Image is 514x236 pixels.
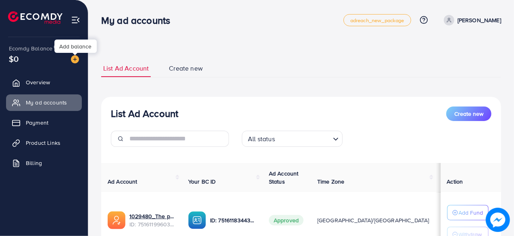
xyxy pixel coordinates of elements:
span: Your BC ID [188,178,216,186]
span: Ecomdy Balance [9,44,52,52]
span: Action [447,178,463,186]
div: Search for option [242,131,343,147]
p: Add Fund [459,208,483,217]
button: Add Fund [447,205,489,220]
a: 1029480_The primes Store Tiktok Ad Account_1749983053900 [129,212,175,220]
h3: My ad accounts [101,15,177,26]
img: image [71,55,79,63]
a: adreach_new_package [343,14,411,26]
a: Product Links [6,135,82,151]
span: [GEOGRAPHIC_DATA]/[GEOGRAPHIC_DATA] [317,216,429,224]
div: Add balance [54,40,97,53]
img: ic-ba-acc.ded83a64.svg [188,211,206,229]
span: Payment [26,119,48,127]
p: [PERSON_NAME] [458,15,501,25]
a: My ad accounts [6,94,82,111]
h3: List Ad Account [111,108,178,119]
img: logo [8,11,62,24]
span: adreach_new_package [350,18,404,23]
span: Create new [454,110,483,118]
a: [PERSON_NAME] [441,15,501,25]
img: image [486,208,510,232]
div: <span class='underline'>1029480_The primes Store Tiktok Ad Account_1749983053900</span></br>75161... [129,212,175,229]
a: Payment [6,115,82,131]
span: My ad accounts [26,98,67,107]
span: Approved [269,215,304,226]
img: menu [71,15,80,25]
span: List Ad Account [103,64,149,73]
img: ic-ads-acc.e4c84228.svg [108,211,125,229]
input: Search for option [277,132,330,145]
span: Billing [26,159,42,167]
span: Overview [26,78,50,86]
span: Ad Account Status [269,169,299,186]
a: Billing [6,155,82,171]
span: All status [246,133,277,145]
button: Create new [446,107,491,121]
span: Ad Account [108,178,137,186]
span: ID: 7516119960360484880 [129,220,175,228]
span: Product Links [26,139,60,147]
a: Overview [6,74,82,90]
p: ID: 7516118344312864769 [210,215,256,225]
span: Time Zone [317,178,344,186]
span: Create new [169,64,203,73]
span: $0 [9,53,19,65]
